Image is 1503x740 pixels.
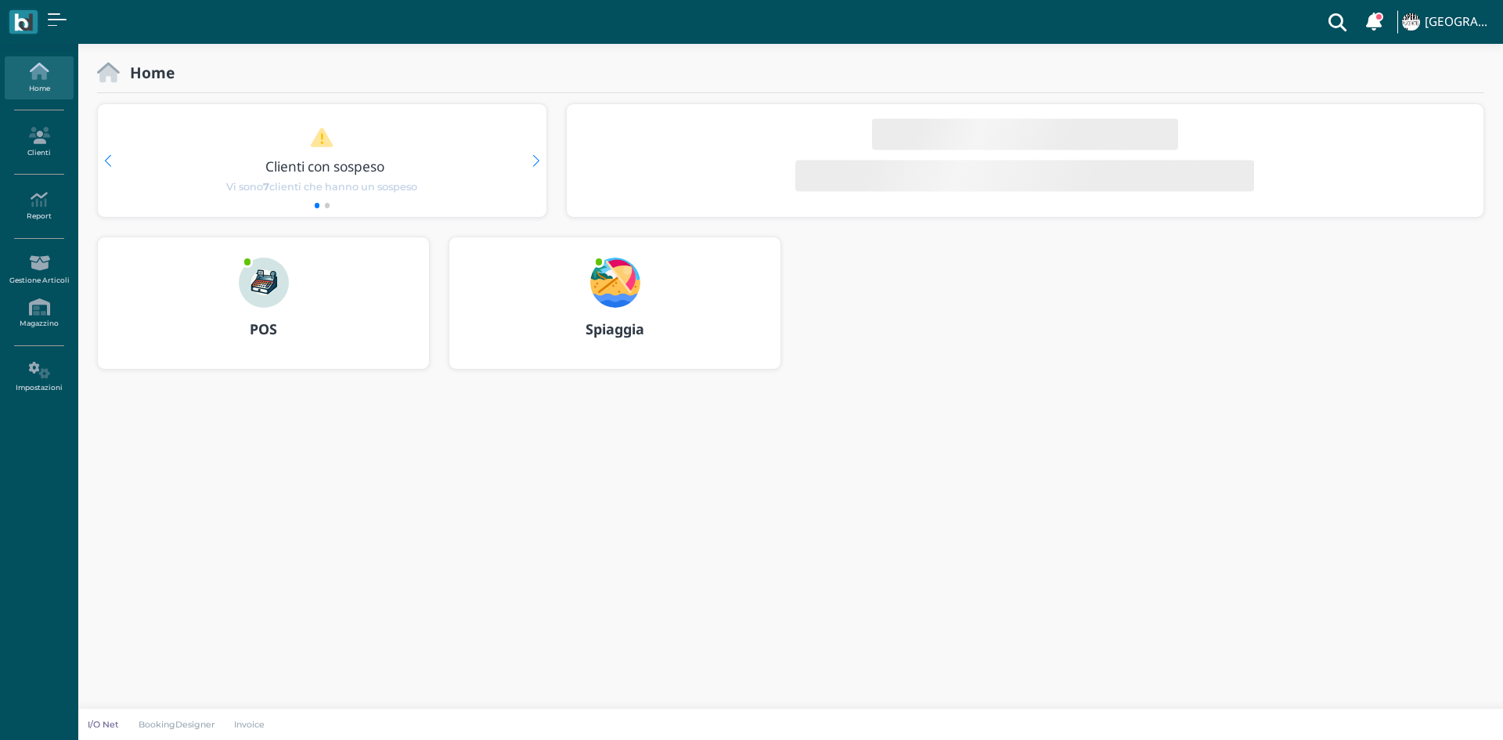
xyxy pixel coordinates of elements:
a: ... Spiaggia [449,236,781,388]
h3: Clienti con sospeso [131,159,519,174]
div: Next slide [532,155,539,167]
img: ... [1402,13,1419,31]
b: 7 [263,181,269,193]
b: Spiaggia [586,319,644,338]
img: logo [14,13,32,31]
b: POS [250,319,277,338]
a: ... POS [97,236,430,388]
a: Clienti con sospeso Vi sono7clienti che hanno un sospeso [128,127,516,194]
h2: Home [120,64,175,81]
a: Clienti [5,121,73,164]
img: ... [239,258,289,308]
img: ... [590,258,640,308]
div: 1 / 2 [98,104,546,217]
a: Report [5,185,73,228]
a: Impostazioni [5,356,73,399]
h4: [GEOGRAPHIC_DATA] [1425,16,1494,29]
a: Gestione Articoli [5,248,73,291]
a: Magazzino [5,292,73,335]
iframe: Help widget launcher [1392,691,1490,727]
div: Previous slide [104,155,111,167]
a: Home [5,56,73,99]
span: Vi sono clienti che hanno un sospeso [226,179,417,194]
a: ... [GEOGRAPHIC_DATA] [1400,3,1494,41]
